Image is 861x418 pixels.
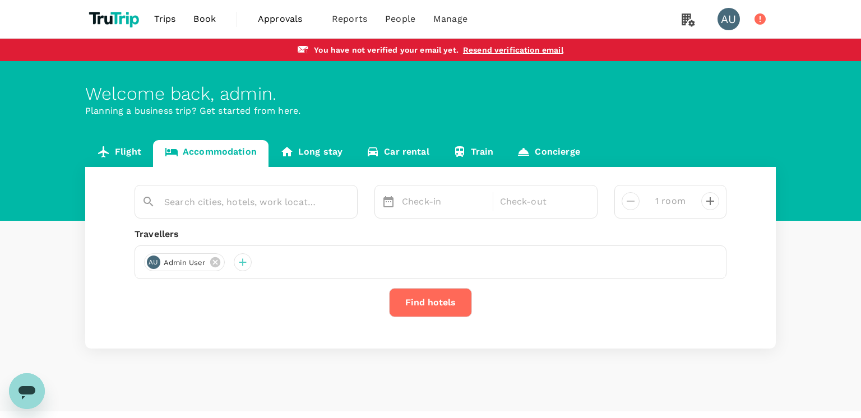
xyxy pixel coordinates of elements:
[153,140,269,167] a: Accommodation
[9,373,45,409] iframe: Button to launch messaging window
[164,193,319,211] input: Search cities, hotels, work locations
[463,45,563,54] a: Resend verification email
[85,140,153,167] a: Flight
[298,46,309,54] img: email-alert
[258,12,314,26] span: Approvals
[269,140,354,167] a: Long stay
[385,12,415,26] span: People
[154,12,176,26] span: Trips
[354,140,441,167] a: Car rental
[701,192,719,210] button: decrease
[147,256,160,269] div: AU
[402,195,486,208] p: Check-in
[85,104,776,118] p: Planning a business trip? Get started from here.
[135,227,726,241] div: Travellers
[389,288,472,317] button: Find hotels
[349,201,351,203] button: Open
[144,253,225,271] div: AUadmin user
[441,140,506,167] a: Train
[717,8,740,30] div: AU
[85,83,776,104] div: Welcome back , admin .
[193,12,216,26] span: Book
[157,257,212,268] span: admin user
[433,12,467,26] span: Manage
[85,7,145,31] img: TruTrip logo
[332,12,367,26] span: Reports
[314,45,459,54] span: You have not verified your email yet .
[649,192,692,210] input: Add rooms
[500,195,584,208] p: Check-out
[505,140,591,167] a: Concierge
